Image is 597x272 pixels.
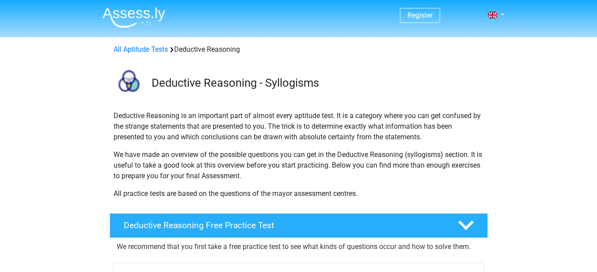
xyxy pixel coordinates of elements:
h4: Deductive Reasoning Free Practice Test [124,220,444,230]
div: Deductive Reasoning [110,44,487,55]
img: Assessly [103,7,165,28]
a: Register [407,11,433,19]
p: We recommend that you first take a free practice test to see what kinds of questions occur and ho... [117,241,481,252]
img: deductive reasoning [110,65,148,103]
a: Deductive Reasoning Free Practice Test [106,213,491,238]
h3: Deductive Reasoning - Syllogisms [152,76,481,90]
a: All Aptitude Tests [114,45,168,54]
p: All practice tests are based on the questions of the mayor assessment centres. [114,188,484,199]
p: Deductive Reasoning is an important part of almost every aptitude test. It is a category where yo... [114,111,484,142]
p: We have made an overview of the possible questions you can get in the Deductive Reasoning (syllog... [114,149,484,181]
